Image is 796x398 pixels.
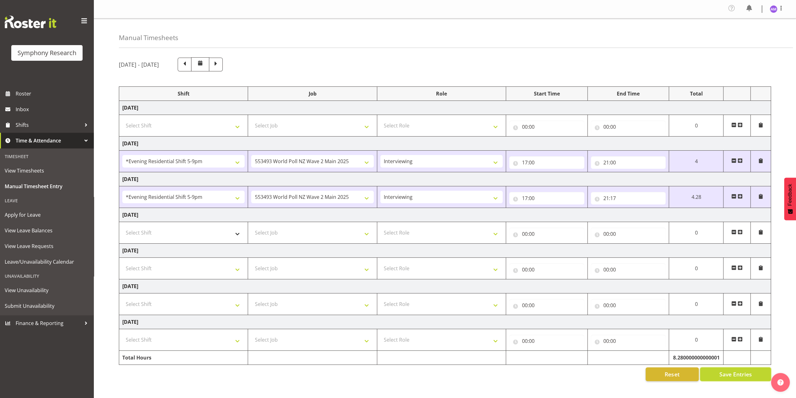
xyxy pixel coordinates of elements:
span: Save Entries [719,370,752,378]
input: Click to select... [509,121,584,133]
div: Unavailability [2,270,92,282]
div: Shift [122,90,245,97]
input: Click to select... [509,192,584,204]
input: Click to select... [509,335,584,347]
input: Click to select... [591,121,666,133]
td: 0 [669,293,723,315]
div: Timesheet [2,150,92,163]
span: View Unavailability [5,286,89,295]
a: View Timesheets [2,163,92,178]
span: Feedback [787,184,793,206]
img: amal-makan1835.jpg [770,5,777,13]
input: Click to select... [509,263,584,276]
img: help-xxl-2.png [777,379,783,385]
input: Click to select... [591,192,666,204]
td: [DATE] [119,101,771,115]
a: Submit Unavailability [2,298,92,314]
div: Job [251,90,373,97]
span: Roster [16,89,91,98]
img: Rosterit website logo [5,16,56,28]
input: Click to select... [591,335,666,347]
td: 4 [669,151,723,172]
td: 0 [669,258,723,279]
td: 4.28 [669,186,723,208]
span: Finance & Reporting [16,318,81,328]
td: [DATE] [119,244,771,258]
td: Total Hours [119,351,248,365]
span: Manual Timesheet Entry [5,182,89,191]
td: 8.280000000000001 [669,351,723,365]
button: Save Entries [700,367,771,381]
div: Symphony Research [18,48,76,58]
span: Submit Unavailability [5,301,89,311]
a: View Leave Balances [2,223,92,238]
div: Total [672,90,720,97]
div: Leave [2,194,92,207]
td: 0 [669,222,723,244]
span: Leave/Unavailability Calendar [5,257,89,266]
span: Reset [665,370,679,378]
span: View Timesheets [5,166,89,175]
div: Role [380,90,503,97]
a: Manual Timesheet Entry [2,178,92,194]
span: Inbox [16,105,91,114]
a: Apply for Leave [2,207,92,223]
input: Click to select... [591,156,666,169]
span: View Leave Balances [5,226,89,235]
td: [DATE] [119,208,771,222]
div: Start Time [509,90,584,97]
input: Click to select... [509,156,584,169]
input: Click to select... [591,228,666,240]
button: Feedback - Show survey [784,178,796,220]
td: [DATE] [119,279,771,293]
input: Click to select... [591,299,666,312]
td: [DATE] [119,315,771,329]
div: End Time [591,90,666,97]
button: Reset [646,367,699,381]
a: View Unavailability [2,282,92,298]
td: 0 [669,115,723,137]
input: Click to select... [509,228,584,240]
h5: [DATE] - [DATE] [119,61,159,68]
h4: Manual Timesheets [119,34,178,41]
td: 0 [669,329,723,351]
td: [DATE] [119,172,771,186]
input: Click to select... [591,263,666,276]
span: Time & Attendance [16,136,81,145]
a: View Leave Requests [2,238,92,254]
span: Shifts [16,120,81,130]
span: Apply for Leave [5,210,89,220]
input: Click to select... [509,299,584,312]
td: [DATE] [119,137,771,151]
span: View Leave Requests [5,241,89,251]
a: Leave/Unavailability Calendar [2,254,92,270]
